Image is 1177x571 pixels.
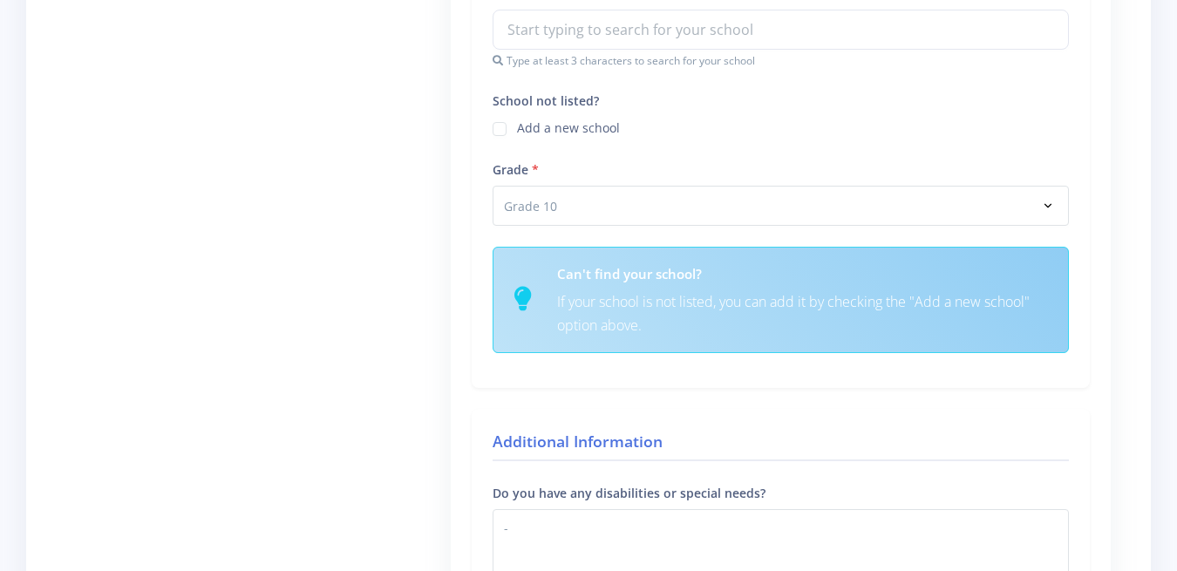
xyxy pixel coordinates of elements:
[493,430,1069,461] h4: Additional Information
[517,119,620,133] label: Add a new school
[557,264,1047,284] h6: Can't find your school?
[493,484,765,502] label: Do you have any disabilities or special needs?
[493,92,599,110] label: School not listed?
[493,53,1069,69] small: Type at least 3 characters to search for your school
[493,10,1069,50] input: Start typing to search for your school
[493,160,539,179] label: Grade
[557,290,1047,337] p: If your school is not listed, you can add it by checking the "Add a new school" option above.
